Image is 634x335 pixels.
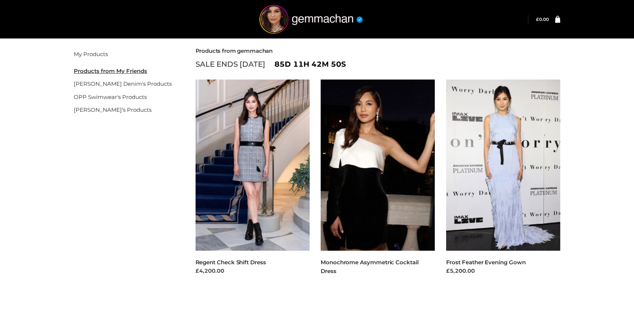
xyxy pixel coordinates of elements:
bdi: 0.00 [536,16,549,22]
img: Frost Feather Evening Gown [446,80,561,251]
div: SALE ENDS [DATE] [196,58,561,70]
a: Regent Check Shift Dress [196,259,266,266]
a: Monochrome Asymmetric Cocktail Dress [321,259,419,274]
span: 85d 11h 42m 50s [274,58,346,70]
a: OPP Swimwear's Products [74,93,147,100]
a: [PERSON_NAME] Denim's Products [74,80,172,87]
img: Monochrome Asymmetric Cocktail Dress [321,80,435,251]
span: £ [536,16,539,22]
a: £0.00 [536,16,549,22]
a: My Products [74,51,108,58]
div: £5,200.00 [446,267,561,275]
div: £4,200.00 [196,267,310,275]
h2: Products from gemmachan [196,48,561,54]
img: Regent Check Shift Dress [196,80,310,251]
u: Products from My Friends [74,67,147,74]
a: [PERSON_NAME]'s Products [74,106,152,113]
a: Frost Feather Evening Gown [446,259,526,266]
img: gemmachan [256,5,366,34]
